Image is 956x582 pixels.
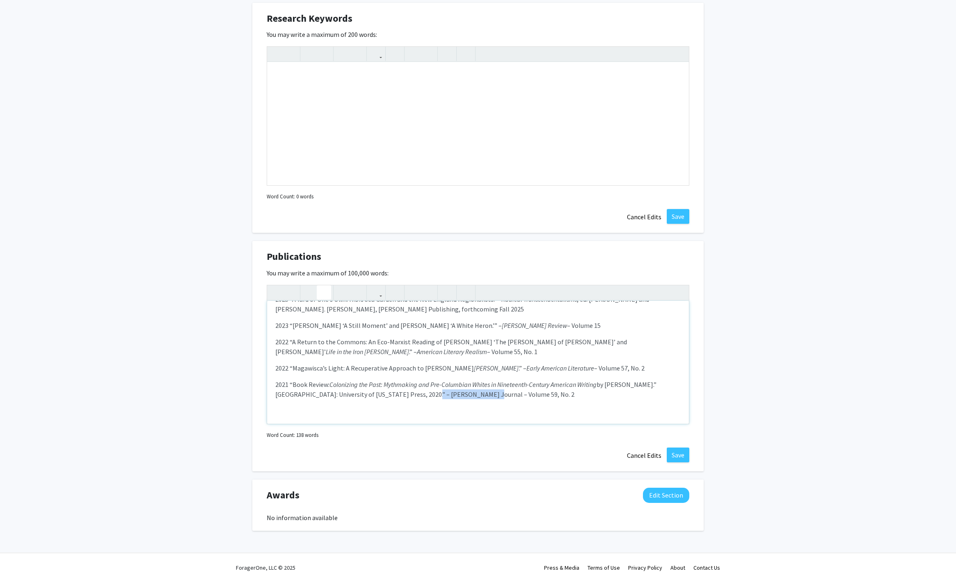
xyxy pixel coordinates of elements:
[350,47,364,61] button: Subscript
[501,295,577,303] em: Radical Transcendentalisms
[526,364,594,372] em: Early American Literature
[459,47,473,61] button: Insert horizontal rule
[267,62,689,185] div: Note to users with screen readers: Please deactivate our accessibility plugin for this page as it...
[275,363,681,373] p: 2022 “Magawisca’s Light: A Recuperative Approach to [PERSON_NAME] .” – – Volume 57, No. 2
[369,285,383,300] button: Link
[336,47,350,61] button: Superscript
[267,513,689,523] div: No information available
[440,47,454,61] button: Remove format
[302,47,317,61] button: Strong (Ctrl + B)
[628,564,662,571] a: Privacy Policy
[643,488,689,503] button: Edit Awards
[336,285,350,300] button: Superscript
[269,285,284,300] button: Undo (Ctrl + Z)
[267,193,313,200] small: Word Count: 0 words
[670,564,685,571] a: About
[275,294,681,314] p: 2025 “A Yard of One’s Own: H.D.’s Sea Garden and the New England Regionalists.” – , ed. [PERSON_N...
[407,47,421,61] button: Unordered list
[236,553,295,582] div: ForagerOne, LLC © 2025
[588,564,620,571] a: Terms of Use
[459,285,473,300] button: Insert horizontal rule
[672,285,687,300] button: Fullscreen
[622,209,667,225] button: Cancel Edits
[275,321,681,330] p: 2023 “[PERSON_NAME] ‘A Still Moment’ and [PERSON_NAME] ‘A White Heron.’” – – Volume 15
[421,47,435,61] button: Ordered list
[440,285,454,300] button: Remove format
[667,209,689,224] button: Save
[6,545,35,576] iframe: Chat
[302,285,317,300] button: Strong (Ctrl + B)
[672,47,687,61] button: Fullscreen
[622,448,667,463] button: Cancel Edits
[474,364,519,372] em: [PERSON_NAME]
[417,348,487,356] em: American Literary Realism
[267,30,377,39] label: You may write a maximum of 200 words:
[421,285,435,300] button: Ordered list
[369,47,383,61] button: Link
[329,380,597,389] em: Colonizing the Past: Mythmaking and Pre-Columbian Whites in Nineteenth-Century American Writing
[407,285,421,300] button: Unordered list
[388,47,402,61] button: Insert Image
[317,47,331,61] button: Emphasis (Ctrl + I)
[326,348,409,356] em: Life in the Iron [PERSON_NAME]
[350,285,364,300] button: Subscript
[693,564,720,571] a: Contact Us
[284,47,298,61] button: Redo (Ctrl + Y)
[275,380,681,399] p: 2021 “Book Review: by [PERSON_NAME].” [GEOGRAPHIC_DATA]: University of [US_STATE] Press, 2020.” –...
[267,249,321,264] span: Publications
[667,448,689,462] button: Save
[544,564,579,571] a: Press & Media
[267,301,689,424] div: Note to users with screen readers: Please deactivate our accessibility plugin for this page as it...
[284,285,298,300] button: Redo (Ctrl + Y)
[388,285,402,300] button: Insert Image
[269,47,284,61] button: Undo (Ctrl + Z)
[275,337,681,357] p: 2022 “A Return to the Commons: An Eco-Marxist Reading of [PERSON_NAME] ‘The [PERSON_NAME] of [PER...
[267,268,389,278] label: You may write a maximum of 100,000 words:
[502,321,567,330] em: [PERSON_NAME] Review
[267,488,300,502] span: Awards
[267,11,352,26] span: Research Keywords
[317,285,331,300] button: Emphasis (Ctrl + I)
[267,431,318,439] small: Word Count: 138 words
